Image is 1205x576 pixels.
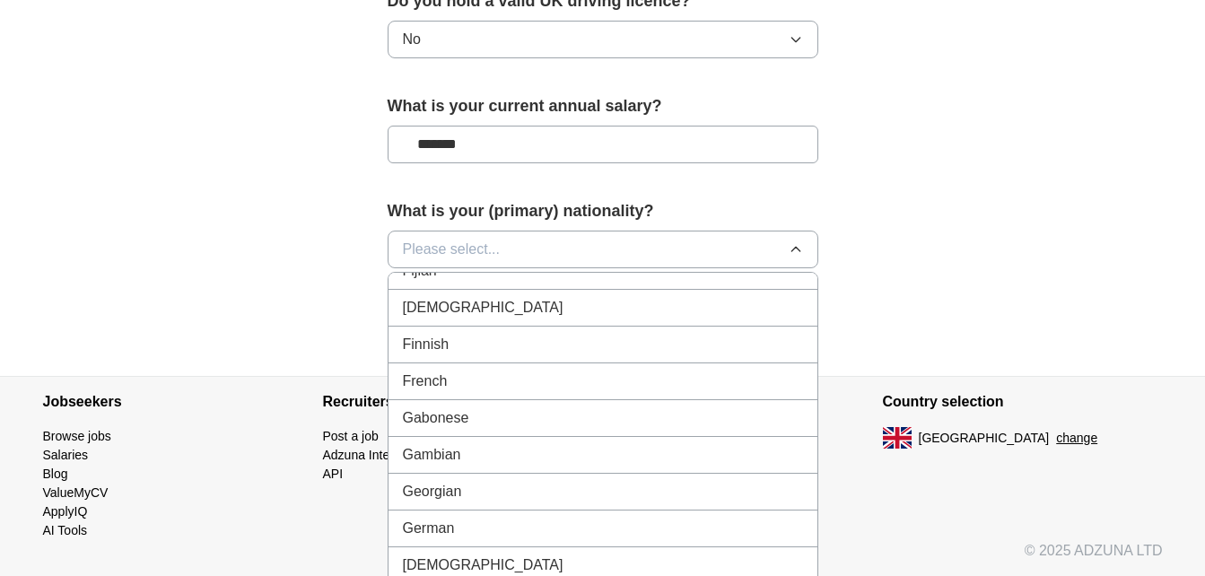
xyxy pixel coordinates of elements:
div: © 2025 ADZUNA LTD [29,540,1177,576]
span: [DEMOGRAPHIC_DATA] [403,554,563,576]
a: AI Tools [43,523,88,537]
span: No [403,29,421,50]
a: ApplyIQ [43,504,88,519]
span: Finnish [403,334,450,355]
a: Salaries [43,448,89,462]
button: No [388,21,818,58]
span: Please select... [403,239,501,260]
span: Gabonese [403,407,469,429]
button: change [1056,429,1097,448]
a: Blog [43,467,68,481]
h4: Country selection [883,377,1163,427]
a: Post a job [323,429,379,443]
button: Please select... [388,231,818,268]
a: Browse jobs [43,429,111,443]
label: What is your (primary) nationality? [388,199,818,223]
a: Adzuna Intelligence [323,448,432,462]
a: ValueMyCV [43,485,109,500]
a: API [323,467,344,481]
span: [GEOGRAPHIC_DATA] [919,429,1050,448]
span: [DEMOGRAPHIC_DATA] [403,297,563,319]
img: UK flag [883,427,912,449]
span: Gambian [403,444,461,466]
span: French [403,371,448,392]
label: What is your current annual salary? [388,94,818,118]
span: German [403,518,455,539]
span: Georgian [403,481,462,502]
